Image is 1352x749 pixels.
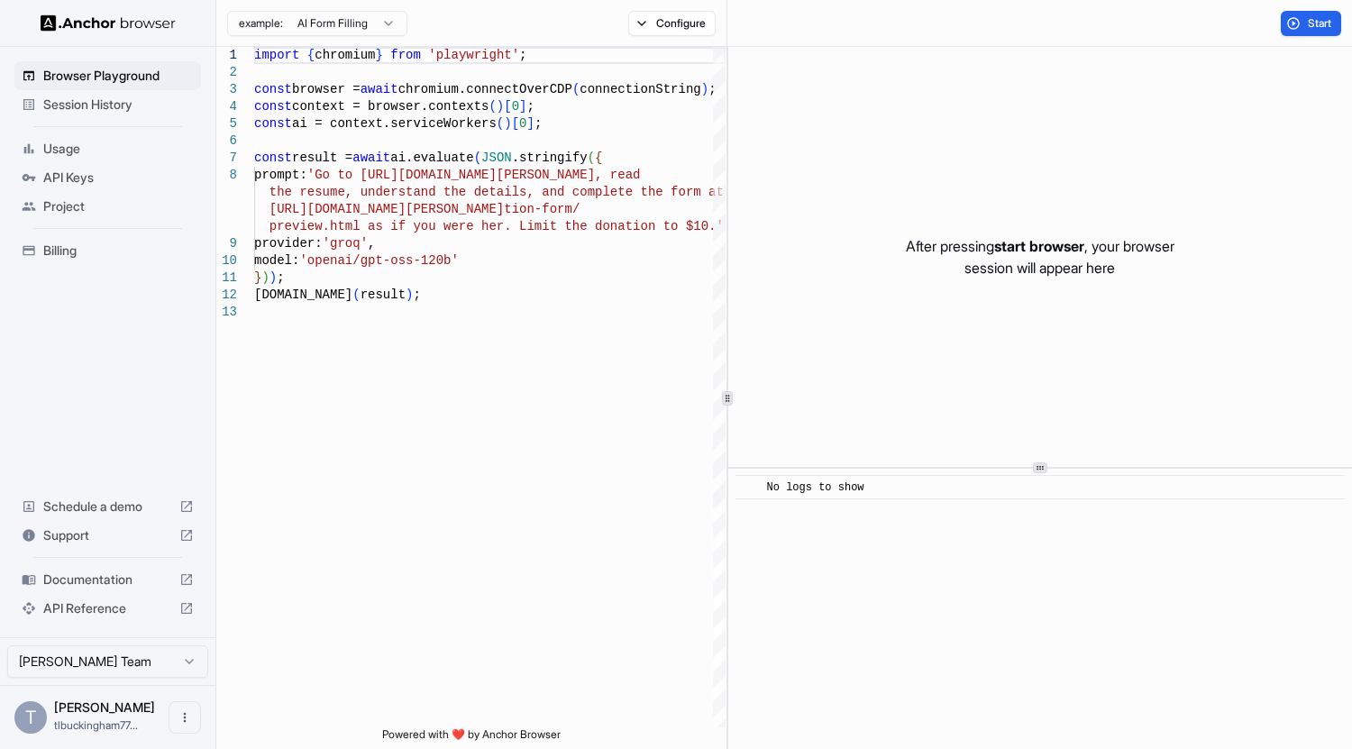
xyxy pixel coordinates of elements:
[519,99,526,114] span: ]
[708,82,716,96] span: ;
[269,185,648,199] span: the resume, understand the details, and complete t
[14,701,47,734] div: T
[254,270,261,285] span: }
[43,67,194,85] span: Browser Playground
[254,82,292,96] span: const
[512,116,519,131] span: [
[54,718,138,732] span: tlbuckingham77@gmail.com
[504,99,511,114] span: [
[14,594,201,623] div: API Reference
[269,270,277,285] span: )
[292,82,361,96] span: browser =
[315,48,375,62] span: chromium
[375,48,382,62] span: }
[269,219,648,233] span: preview.html as if you were her. Limit the donatio
[43,96,194,114] span: Session History
[254,168,307,182] span: prompt:
[1308,16,1333,31] span: Start
[299,253,458,268] span: 'openai/gpt-oss-120b'
[254,236,323,251] span: provider:
[512,151,588,165] span: .stringify
[307,48,315,62] span: {
[216,167,237,184] div: 8
[588,151,595,165] span: (
[43,140,194,158] span: Usage
[352,288,360,302] span: (
[216,81,237,98] div: 3
[352,151,390,165] span: await
[292,99,489,114] span: context = browser.contexts
[626,168,641,182] span: ad
[767,481,864,494] span: No logs to show
[254,151,292,165] span: const
[1281,11,1341,36] button: Start
[701,82,708,96] span: )
[497,99,504,114] span: )
[534,116,542,131] span: ;
[512,99,519,114] span: 0
[481,151,512,165] span: JSON
[497,116,504,131] span: (
[254,99,292,114] span: const
[216,269,237,287] div: 11
[526,99,534,114] span: ;
[428,48,519,62] span: 'playwright'
[14,61,201,90] div: Browser Playground
[648,219,724,233] span: n to $10.'
[307,168,626,182] span: 'Go to [URL][DOMAIN_NAME][PERSON_NAME], re
[580,82,700,96] span: connectionString
[216,235,237,252] div: 9
[292,151,352,165] span: result =
[474,151,481,165] span: (
[628,11,716,36] button: Configure
[41,14,176,32] img: Anchor Logo
[14,134,201,163] div: Usage
[361,288,406,302] span: result
[43,169,194,187] span: API Keys
[504,202,580,216] span: tion-form/
[43,571,172,589] span: Documentation
[361,82,398,96] span: await
[368,236,375,251] span: ,
[323,236,368,251] span: 'groq'
[216,64,237,81] div: 2
[994,237,1084,255] span: start browser
[254,116,292,131] span: const
[572,82,580,96] span: (
[216,98,237,115] div: 4
[14,521,201,550] div: Support
[526,116,534,131] span: ]
[648,185,724,199] span: he form at
[216,115,237,132] div: 5
[390,151,473,165] span: ai.evaluate
[54,699,155,715] span: Tim Buckingham
[43,197,194,215] span: Project
[216,252,237,269] div: 10
[216,47,237,64] div: 1
[254,288,352,302] span: [DOMAIN_NAME]
[745,479,754,497] span: ​
[14,90,201,119] div: Session History
[413,288,420,302] span: ;
[43,599,172,617] span: API Reference
[169,701,201,734] button: Open menu
[906,235,1174,279] p: After pressing , your browser session will appear here
[390,48,421,62] span: from
[504,116,511,131] span: )
[292,116,497,131] span: ai = context.serviceWorkers
[216,287,237,304] div: 12
[595,151,602,165] span: {
[14,236,201,265] div: Billing
[261,270,269,285] span: )
[519,48,526,62] span: ;
[489,99,496,114] span: (
[277,270,284,285] span: ;
[14,163,201,192] div: API Keys
[43,242,194,260] span: Billing
[216,132,237,150] div: 6
[519,116,526,131] span: 0
[382,727,561,749] span: Powered with ❤️ by Anchor Browser
[43,498,172,516] span: Schedule a demo
[216,304,237,321] div: 13
[398,82,572,96] span: chromium.connectOverCDP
